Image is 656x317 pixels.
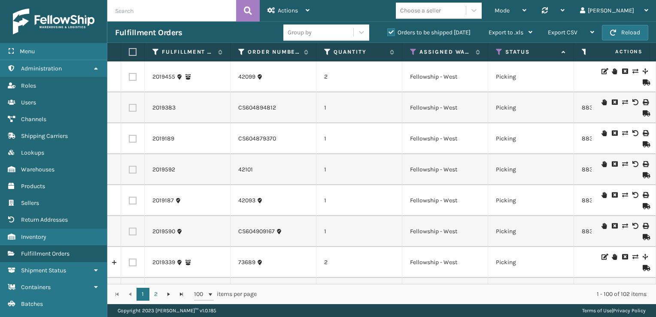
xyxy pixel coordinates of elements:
i: Cancel Fulfillment Order [612,99,617,105]
a: 42099 [238,73,255,81]
td: Picking [488,216,574,247]
a: 2019592 [152,165,175,174]
a: 2019590 [152,227,175,236]
i: Change shipping [632,68,638,74]
span: Actions [588,45,648,59]
span: Go to the last page [178,291,185,298]
i: Mark as Shipped [643,234,648,240]
i: Void Label [632,223,638,229]
span: Sellers [21,199,39,207]
i: Mark as Shipped [643,141,648,147]
td: Fellowship - West [402,61,488,92]
a: Go to the last page [175,288,188,301]
label: Fulfillment Order Id [162,48,214,56]
span: Warehouses [21,166,55,173]
span: Lookups [21,149,44,156]
td: 1 [316,278,402,309]
i: Void Label [632,99,638,105]
a: 2 [149,288,162,301]
a: Privacy Policy [613,308,646,314]
label: Orders to be shipped [DATE] [387,29,471,36]
td: Picking [488,123,574,154]
a: 883575170466 [582,228,622,235]
a: 42093 [238,196,255,205]
i: Cancel Fulfillment Order [612,223,617,229]
td: Fellowship - West [402,154,488,185]
span: Menu [20,48,35,55]
a: 42101 [238,165,253,174]
p: Copyright 2023 [PERSON_NAME]™ v 1.0.185 [118,304,216,317]
span: Users [21,99,36,106]
i: On Hold [601,223,607,229]
td: Picking [488,278,574,309]
a: 2019189 [152,134,174,143]
i: Change shipping [622,99,627,105]
a: 883567777002 [582,197,622,204]
i: Change shipping [622,130,627,136]
span: Export to .xls [489,29,523,36]
i: Print Label [643,192,648,198]
i: Print Label [643,223,648,229]
button: Reload [602,25,648,40]
i: Cancel Fulfillment Order [612,192,617,198]
a: CS604879370 [238,134,276,143]
span: Inventory [21,233,46,241]
td: 1 [316,154,402,185]
i: Split Fulfillment Order [643,254,648,260]
a: 73689 [238,258,255,267]
i: Mark as Shipped [643,79,648,85]
i: Change shipping [622,192,627,198]
i: On Hold [601,192,607,198]
label: Quantity [334,48,386,56]
span: Export CSV [548,29,577,36]
td: Fellowship - West [402,216,488,247]
i: On Hold [612,254,617,260]
span: Administration [21,65,62,72]
span: Channels [21,116,46,123]
div: 1 - 100 of 102 items [269,290,647,299]
div: | [582,304,646,317]
td: Fellowship - West [402,278,488,309]
a: 2019455 [152,73,175,81]
a: CS604894812 [238,104,276,112]
i: Cancel Fulfillment Order [622,254,627,260]
td: Picking [488,154,574,185]
i: Void Label [632,130,638,136]
span: Containers [21,283,51,291]
span: Mode [495,7,510,14]
td: 1 [316,185,402,216]
label: Order Number [248,48,300,56]
i: On Hold [612,68,617,74]
i: Mark as Shipped [643,203,648,209]
td: 1 [316,123,402,154]
i: Mark as Shipped [643,110,648,116]
td: Picking [488,247,574,278]
a: 2019187 [152,196,174,205]
td: 2 [316,61,402,92]
td: Picking [488,92,574,123]
img: logo [13,9,94,34]
i: Change shipping [622,161,627,167]
h3: Fulfillment Orders [115,27,182,38]
i: Void Label [632,161,638,167]
i: Void Label [632,192,638,198]
label: Status [505,48,557,56]
div: Choose a seller [400,6,441,15]
span: Actions [278,7,298,14]
td: Fellowship - West [402,123,488,154]
span: Shipping Carriers [21,132,68,140]
td: Fellowship - West [402,92,488,123]
i: Edit [601,254,607,260]
i: Mark as Shipped [643,172,648,178]
a: 2019383 [152,104,176,112]
a: 883572156279 [582,104,622,111]
span: Roles [21,82,36,89]
i: Change shipping [632,254,638,260]
a: 883575549005 [582,166,623,173]
i: Change shipping [622,223,627,229]
i: Mark as Shipped [643,265,648,271]
a: 883568020802 [582,135,625,142]
span: 100 [194,290,207,299]
i: Split Fulfillment Order [643,68,648,74]
a: CS604909167 [238,227,275,236]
